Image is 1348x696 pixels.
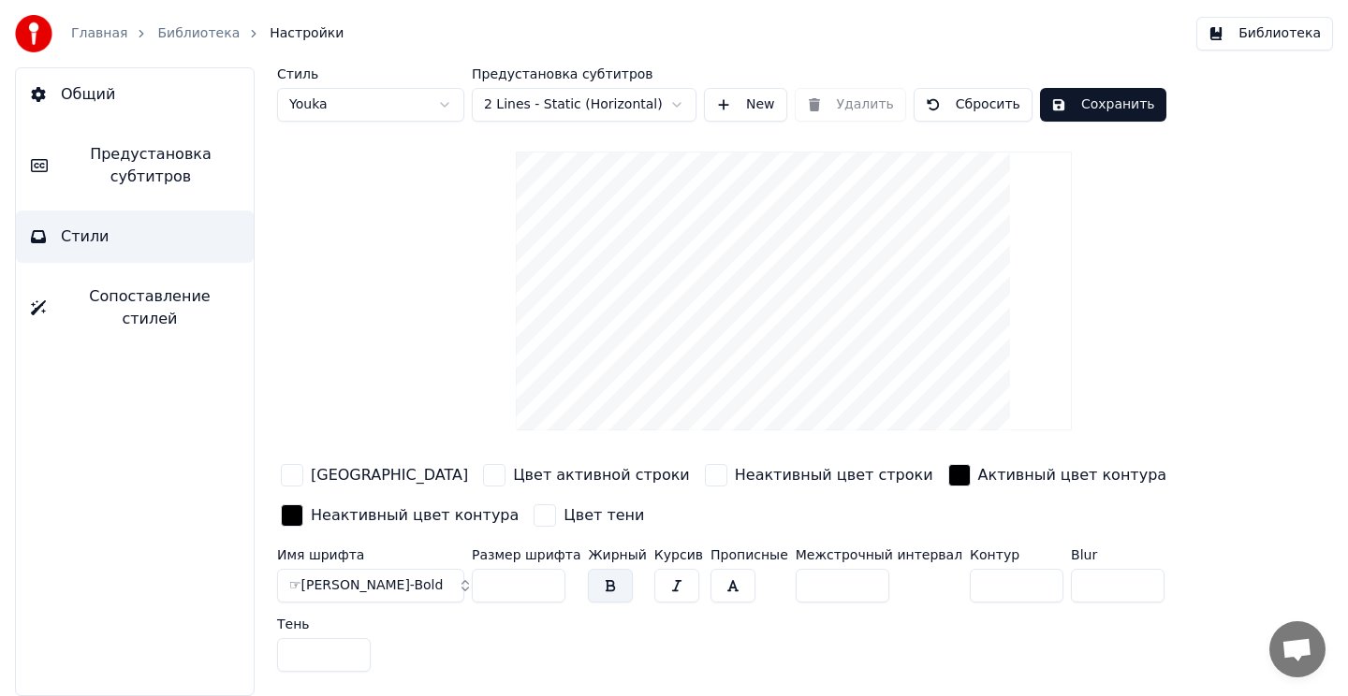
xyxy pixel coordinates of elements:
[654,548,703,561] label: Курсив
[1196,17,1333,51] button: Библиотека
[735,464,933,486] div: Неактивный цвет строки
[277,460,472,490] button: [GEOGRAPHIC_DATA]
[704,88,787,122] button: New
[289,576,443,595] span: ☞[PERSON_NAME]-Bold
[277,548,464,561] label: Имя шрифта
[311,504,519,527] div: Неактивный цвет контура
[1040,88,1166,122] button: Сохранить
[1071,548,1165,561] label: Blur
[16,68,254,121] button: Общий
[61,225,110,248] span: Стили
[63,143,239,188] span: Предустановка субтитров
[530,500,648,530] button: Цвет тени
[71,24,344,43] nav: breadcrumb
[701,460,937,490] button: Неактивный цвет строки
[16,128,254,203] button: Предустановка субтитров
[513,464,690,486] div: Цвет активной строки
[311,464,468,486] div: [GEOGRAPHIC_DATA]
[277,617,371,631] label: Тень
[16,270,254,345] button: Сопоставление стилей
[16,210,254,263] button: Стили
[914,88,1033,122] button: Сбросить
[945,460,1171,490] button: Активный цвет контура
[71,24,127,43] a: Главная
[277,500,522,530] button: Неактивный цвет контура
[796,548,962,561] label: Межстрочный интервал
[472,67,696,80] label: Предустановка субтитров
[588,548,646,561] label: Жирный
[1269,621,1326,677] div: Открытый чат
[978,464,1167,486] div: Активный цвет контура
[61,285,239,330] span: Сопоставление стилей
[15,15,52,52] img: youka
[472,548,580,561] label: Размер шрифта
[564,504,644,527] div: Цвет тени
[277,67,464,80] label: Стиль
[61,83,115,106] span: Общий
[479,460,694,490] button: Цвет активной строки
[270,24,344,43] span: Настройки
[157,24,240,43] a: Библиотека
[970,548,1063,561] label: Контур
[711,548,788,561] label: Прописные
